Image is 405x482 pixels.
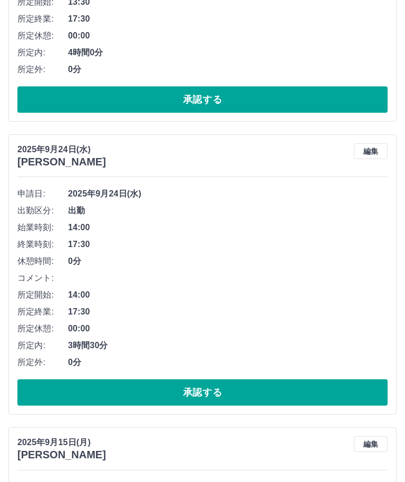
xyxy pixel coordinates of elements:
[68,222,388,234] span: 14:00
[17,449,106,461] h3: [PERSON_NAME]
[68,357,388,369] span: 0分
[68,13,388,26] span: 17:30
[68,255,388,268] span: 0分
[68,188,388,201] span: 2025年9月24日(水)
[17,437,106,449] p: 2025年9月15日(月)
[17,323,68,336] span: 所定休憩:
[68,340,388,352] span: 3時間30分
[17,255,68,268] span: 休憩時間:
[68,239,388,251] span: 17:30
[17,340,68,352] span: 所定内:
[354,144,388,160] button: 編集
[68,205,388,218] span: 出勤
[17,144,106,156] p: 2025年9月24日(水)
[17,306,68,319] span: 所定終業:
[17,380,388,406] button: 承認する
[17,222,68,234] span: 始業時刻:
[17,272,68,285] span: コメント:
[68,47,388,60] span: 4時間0分
[17,357,68,369] span: 所定外:
[17,13,68,26] span: 所定終業:
[68,30,388,43] span: 00:00
[17,239,68,251] span: 終業時刻:
[68,323,388,336] span: 00:00
[17,289,68,302] span: 所定開始:
[17,156,106,169] h3: [PERSON_NAME]
[17,64,68,76] span: 所定外:
[17,30,68,43] span: 所定休憩:
[17,205,68,218] span: 出勤区分:
[68,306,388,319] span: 17:30
[68,64,388,76] span: 0分
[17,87,388,113] button: 承認する
[17,47,68,60] span: 所定内:
[17,188,68,201] span: 申請日:
[68,289,388,302] span: 14:00
[354,437,388,453] button: 編集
